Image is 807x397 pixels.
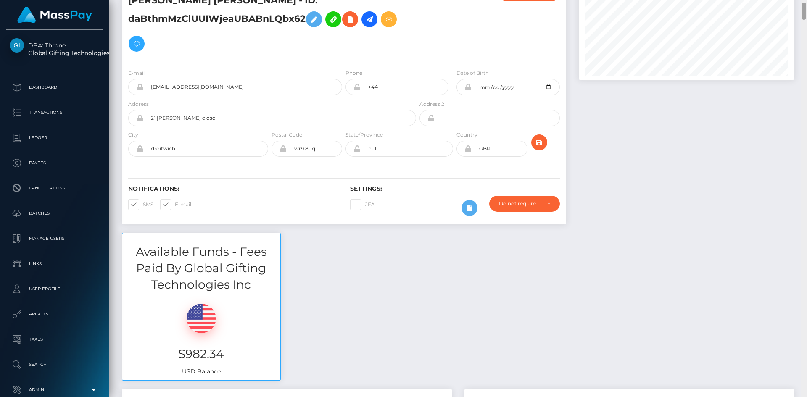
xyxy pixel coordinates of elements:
[10,258,100,270] p: Links
[128,131,138,139] label: City
[6,42,103,57] span: DBA: Throne Global Gifting Technologies Inc
[6,253,103,274] a: Links
[10,182,100,195] p: Cancellations
[10,333,100,346] p: Taxes
[489,196,560,212] button: Do not require
[10,131,100,144] p: Ledger
[419,100,444,108] label: Address 2
[6,203,103,224] a: Batches
[6,228,103,249] a: Manage Users
[6,279,103,300] a: User Profile
[122,244,280,293] h3: Available Funds - Fees Paid By Global Gifting Technologies Inc
[6,304,103,325] a: API Keys
[350,199,375,210] label: 2FA
[128,69,145,77] label: E-mail
[456,131,477,139] label: Country
[10,384,100,396] p: Admin
[10,308,100,321] p: API Keys
[10,358,100,371] p: Search
[187,304,216,333] img: USD.png
[122,293,280,380] div: USD Balance
[6,178,103,199] a: Cancellations
[350,185,559,192] h6: Settings:
[128,199,153,210] label: SMS
[160,199,191,210] label: E-mail
[10,232,100,245] p: Manage Users
[10,157,100,169] p: Payees
[17,7,92,23] img: MassPay Logo
[345,131,383,139] label: State/Province
[6,329,103,350] a: Taxes
[10,81,100,94] p: Dashboard
[499,200,541,207] div: Do not require
[456,69,489,77] label: Date of Birth
[361,11,377,27] a: Initiate Payout
[6,152,103,174] a: Payees
[6,354,103,375] a: Search
[6,77,103,98] a: Dashboard
[6,102,103,123] a: Transactions
[345,69,362,77] label: Phone
[128,100,149,108] label: Address
[6,127,103,148] a: Ledger
[128,185,338,192] h6: Notifications:
[129,346,274,362] h3: $982.34
[10,207,100,220] p: Batches
[10,283,100,295] p: User Profile
[272,131,302,139] label: Postal Code
[10,106,100,119] p: Transactions
[10,38,24,53] img: Global Gifting Technologies Inc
